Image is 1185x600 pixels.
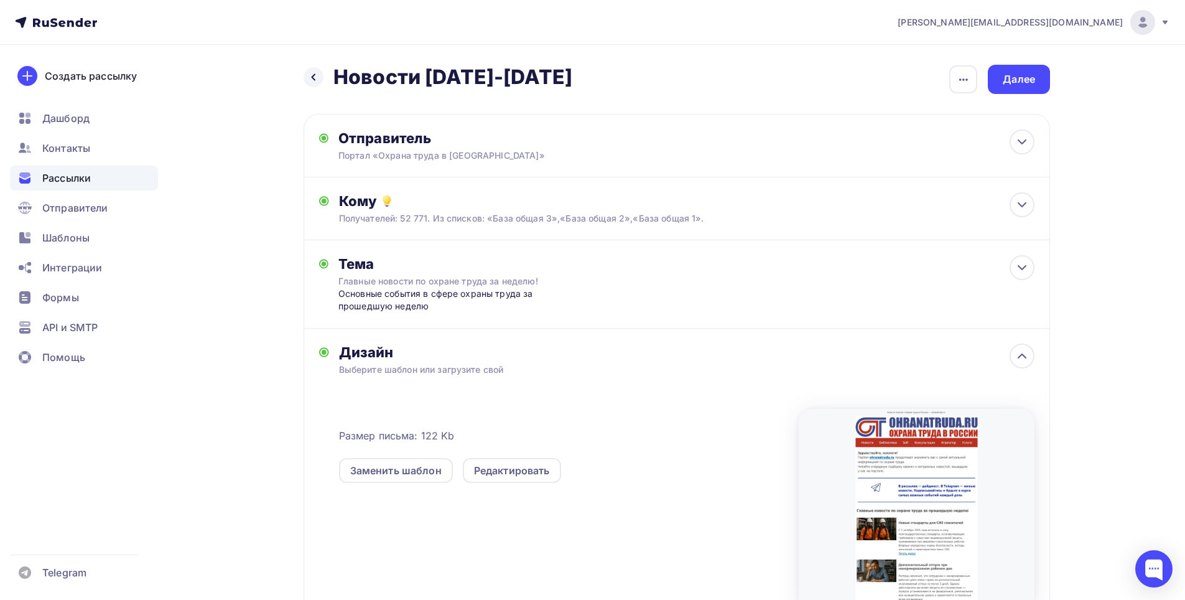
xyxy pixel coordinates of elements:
[10,136,158,161] a: Контакты
[10,195,158,220] a: Отправители
[42,200,108,215] span: Отправители
[42,230,90,245] span: Шаблоны
[10,225,158,250] a: Шаблоны
[339,212,965,225] div: Получателей: 52 771. Из списков: «База общая 3»,«База общая 2»,«База общая 1».
[338,129,608,147] div: Отправитель
[898,10,1170,35] a: [PERSON_NAME][EMAIL_ADDRESS][DOMAIN_NAME]
[339,363,965,376] div: Выберите шаблон или загрузите свой
[10,106,158,131] a: Дашборд
[339,192,1034,210] div: Кому
[339,428,455,443] span: Размер письма: 122 Kb
[338,288,584,313] div: Основные события в сфере охраны труда за прошедшую неделю
[10,166,158,190] a: Рассылки
[339,344,1034,361] div: Дизайн
[10,285,158,310] a: Формы
[1003,72,1035,87] div: Далее
[338,275,560,288] div: Главные новости по охране труда за неделю!
[350,463,442,478] div: Заменить шаблон
[333,65,572,90] h2: Новости [DATE]-[DATE]
[42,350,85,365] span: Помощь
[338,255,584,273] div: Тема
[474,463,550,478] div: Редактировать
[42,171,91,185] span: Рассылки
[338,149,581,162] div: Портал «Охрана труда в [GEOGRAPHIC_DATA]»
[42,111,90,126] span: Дашборд
[42,290,79,305] span: Формы
[42,320,98,335] span: API и SMTP
[42,141,90,156] span: Контакты
[42,260,102,275] span: Интеграции
[45,68,137,83] div: Создать рассылку
[898,16,1123,29] span: [PERSON_NAME][EMAIL_ADDRESS][DOMAIN_NAME]
[42,565,86,580] span: Telegram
